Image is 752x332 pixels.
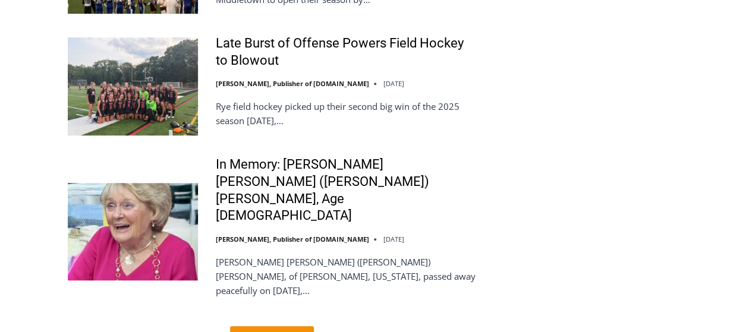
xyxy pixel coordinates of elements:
[68,37,198,135] img: Late Burst of Offense Powers Field Hockey to Blowout
[311,118,551,145] span: Intern @ [DOMAIN_NAME]
[216,255,477,298] p: [PERSON_NAME] [PERSON_NAME] ([PERSON_NAME]) [PERSON_NAME], of [PERSON_NAME], [US_STATE], passed a...
[216,99,477,128] p: Rye field hockey picked up their second big win of the 2025 season [DATE],…
[216,235,369,244] a: [PERSON_NAME], Publisher of [DOMAIN_NAME]
[216,35,477,69] a: Late Burst of Offense Powers Field Hockey to Blowout
[216,79,369,88] a: [PERSON_NAME], Publisher of [DOMAIN_NAME]
[68,183,198,280] img: In Memory: Maureen Catherine (Devlin) Koecheler, Age 83
[383,235,404,244] time: [DATE]
[300,1,562,115] div: "We would have speakers with experience in local journalism speak to us about their experiences a...
[216,156,477,224] a: In Memory: [PERSON_NAME] [PERSON_NAME] ([PERSON_NAME]) [PERSON_NAME], Age [DEMOGRAPHIC_DATA]
[286,115,576,148] a: Intern @ [DOMAIN_NAME]
[383,79,404,88] time: [DATE]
